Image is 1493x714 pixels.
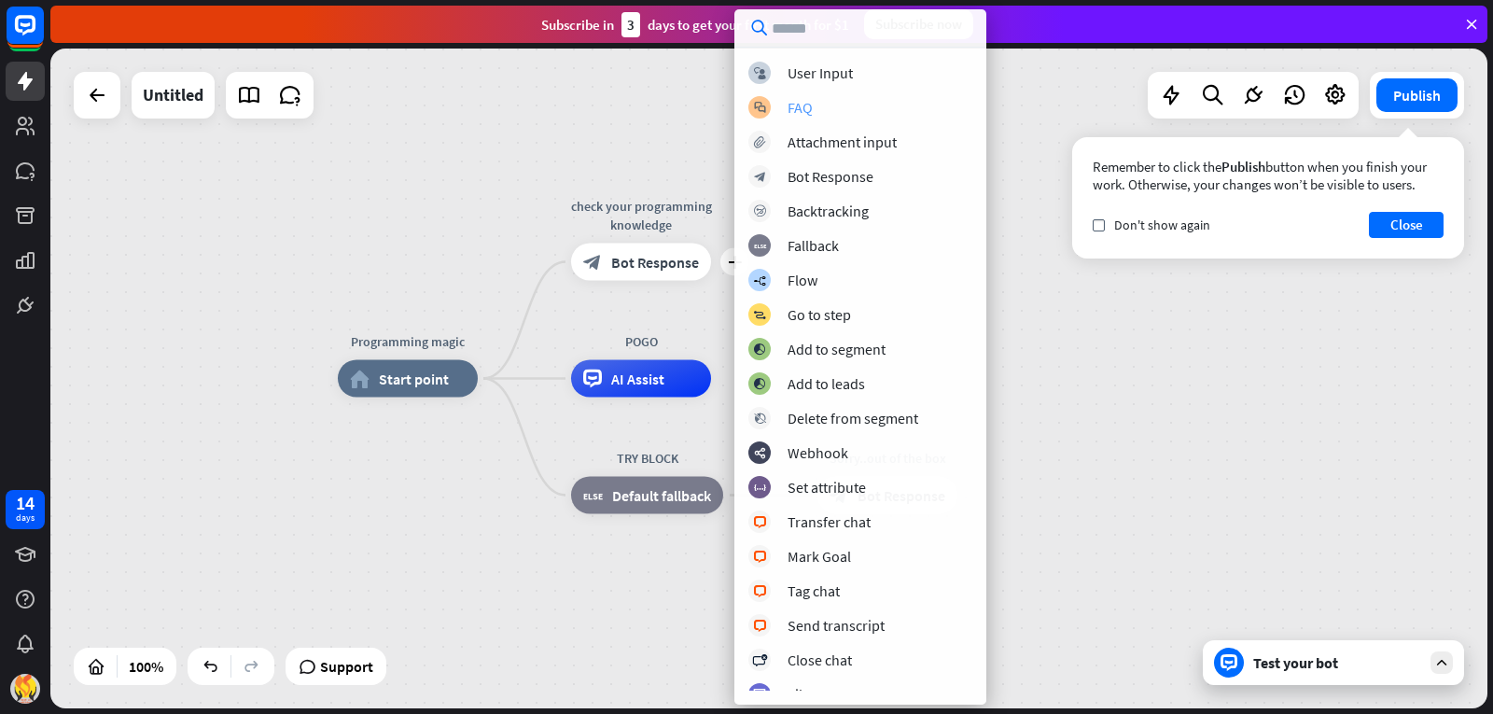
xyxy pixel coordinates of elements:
[753,516,767,528] i: block_livechat
[1369,212,1444,238] button: Close
[753,309,766,321] i: block_goto
[1376,78,1458,112] button: Publish
[788,202,869,220] div: Backtracking
[788,340,886,358] div: Add to segment
[350,370,370,388] i: home_2
[583,486,603,505] i: block_fallback
[612,486,711,505] span: Default fallback
[1221,158,1265,175] span: Publish
[611,253,699,272] span: Bot Response
[788,685,820,704] div: Filter
[788,651,852,669] div: Close chat
[788,167,873,186] div: Bot Response
[788,271,817,289] div: Flow
[753,378,766,390] i: block_add_to_segment
[320,651,373,681] span: Support
[788,305,851,324] div: Go to step
[324,332,492,351] div: Programming magic
[753,343,766,356] i: block_add_to_segment
[754,171,766,183] i: block_bot_response
[788,236,839,255] div: Fallback
[788,409,918,427] div: Delete from segment
[788,616,885,635] div: Send transcript
[123,651,169,681] div: 100%
[788,443,848,462] div: Webhook
[754,102,766,114] i: block_faq
[753,620,767,632] i: block_livechat
[754,447,766,459] i: webhooks
[621,12,640,37] div: 3
[753,551,767,563] i: block_livechat
[1253,653,1421,672] div: Test your bot
[143,72,203,119] div: Untitled
[788,512,871,531] div: Transfer chat
[752,654,767,666] i: block_close_chat
[788,98,813,117] div: FAQ
[611,370,664,388] span: AI Assist
[754,413,766,425] i: block_delete_from_segment
[788,581,840,600] div: Tag chat
[754,240,766,252] i: block_fallback
[788,547,851,566] div: Mark Goal
[557,197,725,234] div: check your programming knowledge
[788,478,866,497] div: Set attribute
[754,205,766,217] i: block_backtracking
[379,370,449,388] span: Start point
[788,63,853,82] div: User Input
[1093,158,1444,193] div: Remember to click the button when you finish your work. Otherwise, your changes won’t be visible ...
[788,374,865,393] div: Add to leads
[728,256,742,269] i: plus
[753,274,766,287] i: builder_tree
[557,332,725,351] div: POGO
[753,585,767,597] i: block_livechat
[1114,217,1210,233] span: Don't show again
[16,495,35,511] div: 14
[16,511,35,525] div: days
[15,7,71,63] button: Open LiveChat chat widget
[541,12,849,37] div: Subscribe in days to get your first month for $1
[754,482,766,494] i: block_set_attribute
[754,136,766,148] i: block_attachment
[753,689,766,701] i: filter
[788,133,897,151] div: Attachment input
[6,490,45,529] a: 14 days
[557,449,737,468] div: TRY BLOCK
[583,253,602,272] i: block_bot_response
[754,67,766,79] i: block_user_input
